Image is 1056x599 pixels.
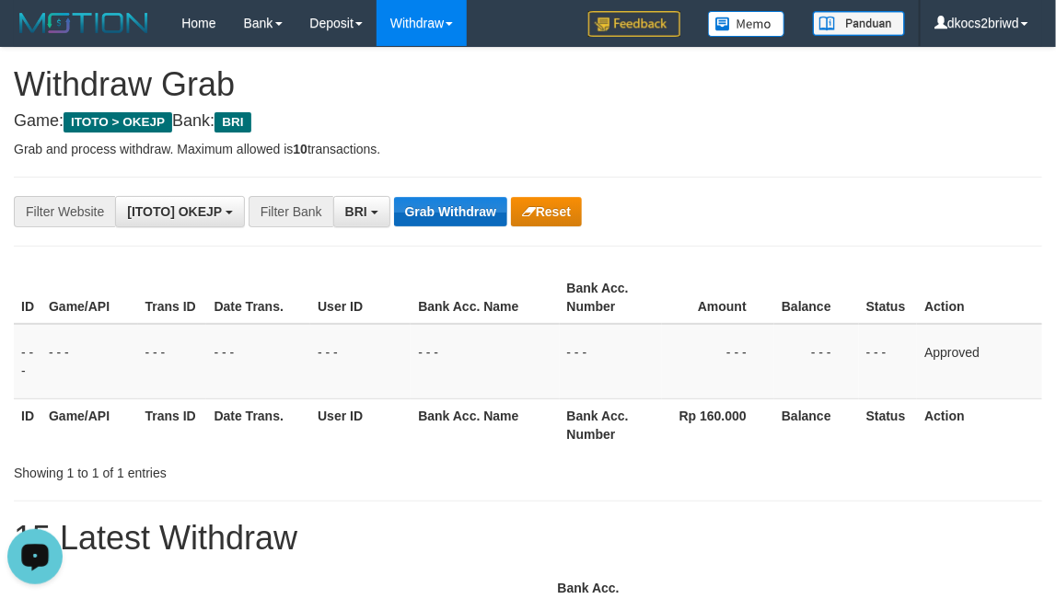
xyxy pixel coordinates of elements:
th: User ID [310,271,411,324]
th: ID [14,271,41,324]
th: Status [859,398,918,451]
button: Open LiveChat chat widget [7,7,63,63]
th: User ID [310,398,411,451]
button: Grab Withdraw [394,197,507,226]
th: ID [14,398,41,451]
th: Bank Acc. Name [411,398,559,451]
th: Trans ID [138,271,207,324]
div: Filter Bank [249,196,333,227]
span: BRI [345,204,367,219]
button: Reset [511,197,582,226]
th: Date Trans. [206,271,310,324]
td: - - - [411,324,559,399]
h4: Game: Bank: [14,112,1042,131]
img: Feedback.jpg [588,11,680,37]
div: Filter Website [14,196,115,227]
td: - - - [206,324,310,399]
td: - - - [138,324,207,399]
th: Status [859,271,918,324]
span: BRI [215,112,250,132]
span: ITOTO > OKEJP [64,112,172,132]
p: Grab and process withdraw. Maximum allowed is transactions. [14,140,1042,158]
div: Showing 1 to 1 of 1 entries [14,456,426,482]
span: [ITOTO] OKEJP [127,204,222,219]
h1: 15 Latest Withdraw [14,520,1042,557]
th: Bank Acc. Number [560,398,662,451]
th: Game/API [41,398,138,451]
td: - - - [662,324,774,399]
strong: 10 [293,142,308,156]
td: - - - [859,324,918,399]
img: MOTION_logo.png [14,9,154,37]
th: Balance [774,398,859,451]
th: Game/API [41,271,138,324]
th: Bank Acc. Number [560,271,662,324]
th: Action [917,398,1042,451]
td: - - - [310,324,411,399]
button: BRI [333,196,390,227]
button: [ITOTO] OKEJP [115,196,245,227]
td: - - - [14,324,41,399]
img: panduan.png [813,11,905,36]
th: Date Trans. [206,398,310,451]
th: Action [917,271,1042,324]
td: - - - [560,324,662,399]
img: Button%20Memo.svg [708,11,785,37]
th: Balance [774,271,859,324]
th: Bank Acc. Name [411,271,559,324]
td: Approved [917,324,1042,399]
th: Amount [662,271,774,324]
h1: Withdraw Grab [14,66,1042,103]
th: Trans ID [138,398,207,451]
td: - - - [41,324,138,399]
td: - - - [774,324,859,399]
th: Rp 160.000 [662,398,774,451]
